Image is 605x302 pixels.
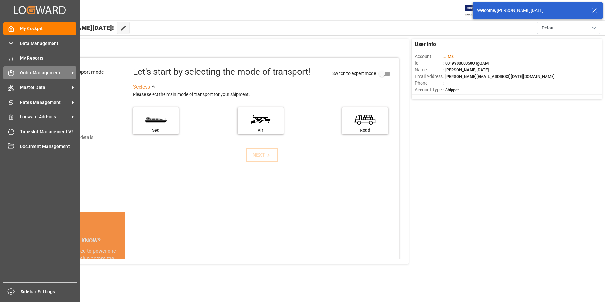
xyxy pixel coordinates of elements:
[20,70,70,76] span: Order Management
[20,99,70,106] span: Rates Management
[136,127,176,134] div: Sea
[465,5,487,16] img: Exertis%20JAM%20-%20Email%20Logo.jpg_1722504956.jpg
[415,86,443,93] span: Account Type
[20,114,70,120] span: Logward Add-ons
[415,80,443,86] span: Phone
[253,151,272,159] div: NEXT
[26,22,114,34] span: Hello [PERSON_NAME][DATE]!
[415,73,443,80] span: Email Address
[20,129,77,135] span: Timeslot Management V2
[3,125,76,138] a: Timeslot Management V2
[477,7,586,14] div: Welcome, [PERSON_NAME][DATE]
[3,140,76,153] a: Document Management
[444,54,454,59] span: JIMS
[133,83,150,91] div: See less
[133,65,310,79] div: Let's start by selecting the mode of transport!
[415,53,443,60] span: Account
[443,54,454,59] span: :
[246,148,278,162] button: NEXT
[443,81,448,85] span: : —
[415,66,443,73] span: Name
[542,25,556,31] span: Default
[443,87,459,92] span: : Shipper
[3,52,76,64] a: My Reports
[3,37,76,49] a: Data Management
[116,247,125,300] button: next slide / item
[21,288,77,295] span: Sidebar Settings
[20,55,77,61] span: My Reports
[54,134,93,141] div: Add shipping details
[443,74,555,79] span: : [PERSON_NAME][EMAIL_ADDRESS][DATE][DOMAIN_NAME]
[20,143,77,150] span: Document Management
[20,25,77,32] span: My Cockpit
[443,61,489,66] span: : 0019Y0000050OTgQAM
[332,71,376,76] span: Switch to expert mode
[133,91,394,98] div: Please select the main mode of transport for your shipment.
[415,41,436,48] span: User Info
[537,22,600,34] button: open menu
[20,40,77,47] span: Data Management
[20,84,70,91] span: Master Data
[345,127,385,134] div: Road
[3,22,76,35] a: My Cockpit
[415,60,443,66] span: Id
[241,127,280,134] div: Air
[443,67,489,72] span: : [PERSON_NAME][DATE]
